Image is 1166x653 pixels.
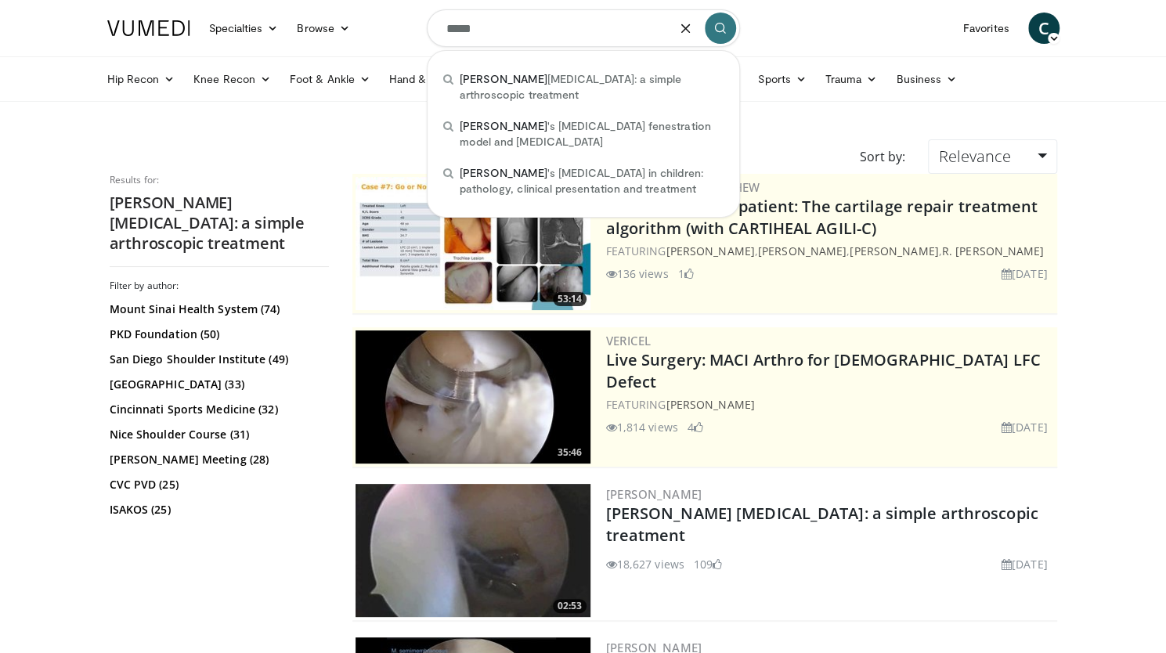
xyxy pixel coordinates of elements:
span: 35:46 [553,446,587,460]
a: Specialties [200,13,288,44]
img: 2894c166-06ea-43da-b75e-3312627dae3b.300x170_q85_crop-smart_upscale.jpg [356,177,590,310]
p: Results for: [110,174,329,186]
a: 53:14 [356,177,590,310]
li: [DATE] [1002,556,1048,572]
a: Vericel [606,333,652,348]
span: [PERSON_NAME] [460,166,547,179]
span: 02:53 [553,599,587,613]
span: [PERSON_NAME] [460,72,547,85]
img: MGngRNnbuHoiqTJH4xMDoxOjBrO-I4W8_14.300x170_q85_crop-smart_upscale.jpg [356,484,590,617]
input: Search topics, interventions [427,9,740,47]
div: FEATURING , , , [606,243,1054,259]
li: [DATE] [1002,265,1048,282]
a: Cincinnati Sports Medicine (32) [110,402,325,417]
img: VuMedi Logo [107,20,190,36]
a: PKD Foundation (50) [110,326,325,342]
a: C [1028,13,1060,44]
li: 136 views [606,265,669,282]
div: FEATURING [606,396,1054,413]
li: 1,814 views [606,419,678,435]
span: 53:14 [553,292,587,306]
span: [PERSON_NAME] [460,119,547,132]
a: [PERSON_NAME] [MEDICAL_DATA]: a simple arthroscopic treatment [606,503,1038,546]
span: 's [MEDICAL_DATA] fenestration model and [MEDICAL_DATA] [460,118,724,150]
a: CVC PVD (25) [110,477,325,492]
a: Favorites [954,13,1019,44]
a: Relevance [928,139,1056,174]
a: R. [PERSON_NAME] [942,244,1045,258]
span: 's [MEDICAL_DATA] in children: pathology, clinical presentation and treatment [460,165,724,197]
a: ISAKOS (25) [110,502,325,518]
a: [GEOGRAPHIC_DATA] (33) [110,377,325,392]
a: San Diego Shoulder Institute (49) [110,352,325,367]
li: 4 [688,419,703,435]
a: Hand & Wrist [380,63,481,95]
a: [PERSON_NAME] Meeting (28) [110,452,325,467]
a: Foot & Ankle [280,63,380,95]
a: Nice Shoulder Course (31) [110,427,325,442]
a: 35:46 [356,330,590,464]
a: [PERSON_NAME] [758,244,847,258]
a: [PERSON_NAME] [850,244,938,258]
li: 109 [694,556,722,572]
li: 1 [678,265,694,282]
a: 02:53 [356,484,590,617]
a: Browse [287,13,359,44]
a: [PERSON_NAME] [666,397,754,412]
span: Relevance [938,146,1010,167]
a: Finding the right patient: The cartilage repair treatment algorithm (with CARTIHEAL AGILI-C) [606,196,1038,239]
a: Business [886,63,966,95]
a: Hip Recon [98,63,185,95]
li: 18,627 views [606,556,684,572]
span: [MEDICAL_DATA]: a simple arthroscopic treatment [460,71,724,103]
a: Live Surgery: MACI Arthro for [DEMOGRAPHIC_DATA] LFC Defect [606,349,1041,392]
h2: [PERSON_NAME] [MEDICAL_DATA]: a simple arthroscopic treatment [110,193,329,254]
a: [PERSON_NAME] [606,486,702,502]
a: Mount Sinai Health System (74) [110,301,325,317]
a: [PERSON_NAME] [666,244,754,258]
li: [DATE] [1002,419,1048,435]
a: Knee Recon [184,63,280,95]
div: Sort by: [847,139,916,174]
a: Trauma [816,63,887,95]
img: eb023345-1e2d-4374-a840-ddbc99f8c97c.300x170_q85_crop-smart_upscale.jpg [356,330,590,464]
a: Sports [749,63,816,95]
h3: Filter by author: [110,280,329,292]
